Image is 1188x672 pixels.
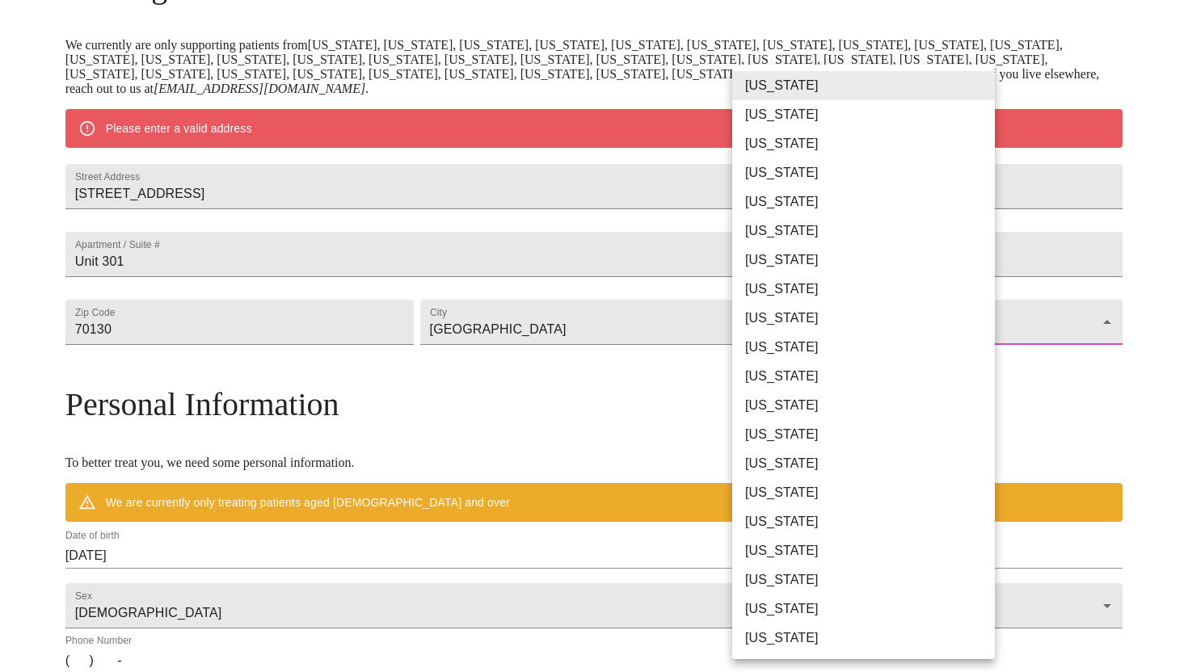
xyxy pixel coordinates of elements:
li: [US_STATE] [732,129,995,158]
li: [US_STATE] [732,362,995,391]
li: [US_STATE] [732,624,995,653]
li: [US_STATE] [732,449,995,478]
li: [US_STATE] [732,333,995,362]
li: [US_STATE] [732,594,995,624]
li: [US_STATE] [732,304,995,333]
li: [US_STATE] [732,216,995,246]
li: [US_STATE] [732,420,995,449]
li: [US_STATE] [732,478,995,507]
li: [US_STATE] [732,158,995,187]
li: [US_STATE] [732,100,995,129]
li: [US_STATE] [732,507,995,536]
li: [US_STATE] [732,275,995,304]
li: [US_STATE] [732,187,995,216]
li: [US_STATE] [732,536,995,565]
li: [US_STATE] [732,565,995,594]
li: [US_STATE] [732,246,995,275]
li: [US_STATE] [732,391,995,420]
li: [US_STATE] [732,71,995,100]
